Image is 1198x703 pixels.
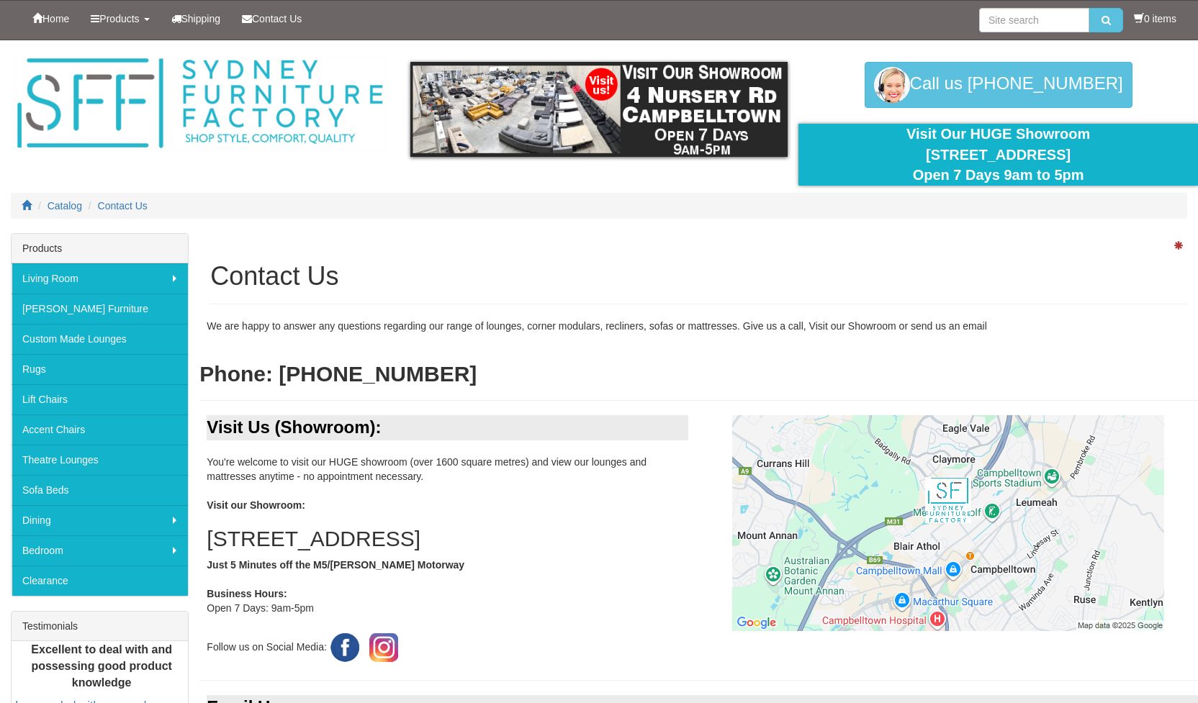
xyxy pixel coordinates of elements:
[12,414,188,445] a: Accent Chairs
[327,630,363,666] img: Facebook
[12,612,188,641] div: Testimonials
[207,499,688,571] b: Visit our Showroom: Just 5 Minutes off the M5/[PERSON_NAME] Motorway
[199,319,1198,333] div: We are happy to answer any questions regarding our range of lounges, corner modulars, recliners, ...
[22,1,80,37] a: Home
[366,630,402,666] img: Instagram
[207,527,688,550] h2: [STREET_ADDRESS]
[231,1,312,37] a: Contact Us
[809,124,1187,186] div: Visit Our HUGE Showroom [STREET_ADDRESS] Open 7 Days 9am to 5pm
[12,354,188,384] a: Rugs
[979,8,1089,32] input: Site search
[99,13,139,24] span: Products
[12,566,188,596] a: Clearance
[12,445,188,475] a: Theatre Lounges
[732,415,1164,631] img: Click to activate map
[161,1,232,37] a: Shipping
[210,262,1187,291] h1: Contact Us
[12,263,188,294] a: Living Room
[12,475,188,505] a: Sofa Beds
[199,415,698,665] div: You're welcome to visit our HUGE showroom (over 1600 square metres) and view our lounges and matt...
[1134,12,1176,26] li: 0 items
[12,505,188,535] a: Dining
[207,588,287,599] b: Business Hours:
[98,200,148,212] a: Contact Us
[48,200,82,212] a: Catalog
[42,13,69,24] span: Home
[207,415,688,440] div: Visit Us (Showroom):
[410,62,788,157] img: showroom.gif
[12,535,188,566] a: Bedroom
[31,643,172,689] b: Excellent to deal with and possessing good product knowledge
[12,324,188,354] a: Custom Made Lounges
[199,362,477,386] b: Phone: [PHONE_NUMBER]
[252,13,302,24] span: Contact Us
[12,294,188,324] a: [PERSON_NAME] Furniture
[11,55,389,153] img: Sydney Furniture Factory
[181,13,221,24] span: Shipping
[710,415,1187,631] a: Click to activate map
[12,234,188,263] div: Products
[80,1,160,37] a: Products
[12,384,188,414] a: Lift Chairs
